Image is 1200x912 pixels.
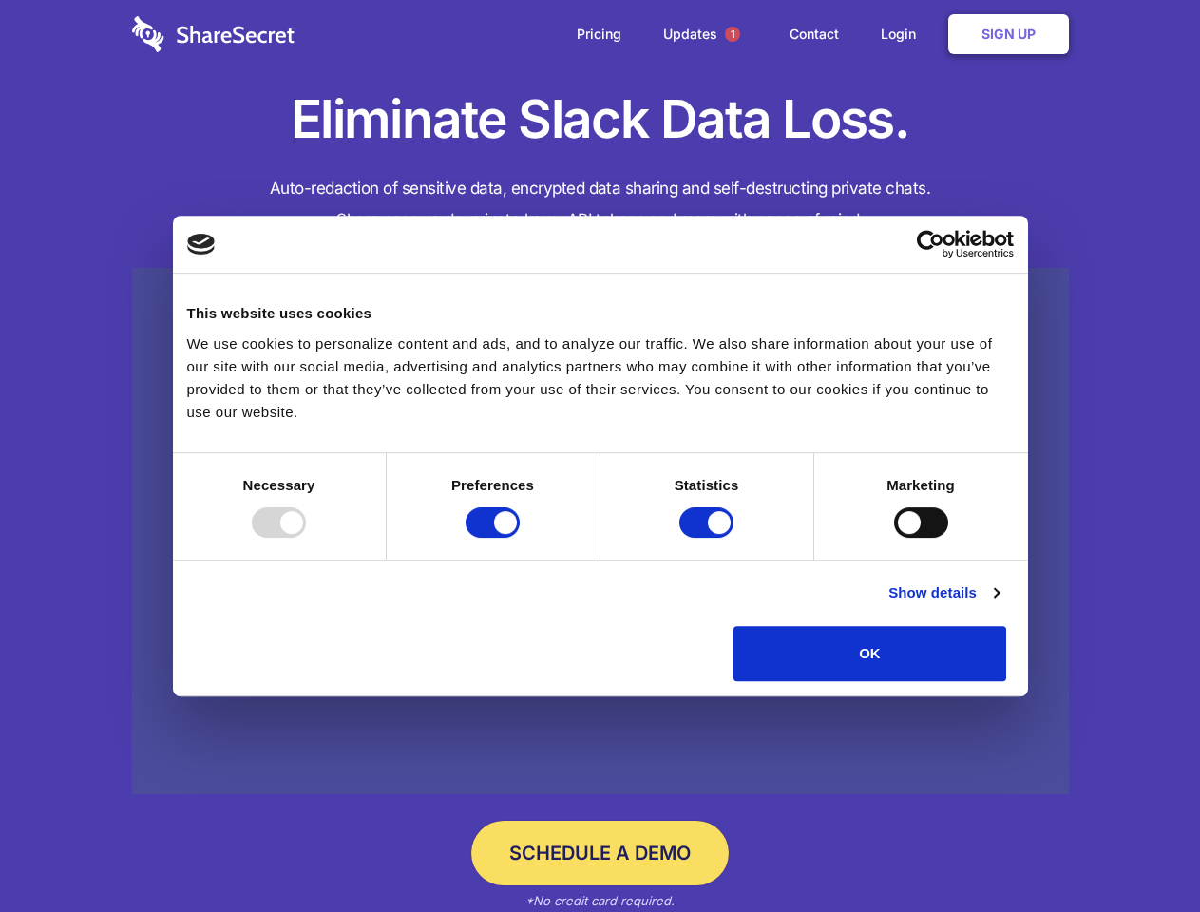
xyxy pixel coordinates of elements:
a: Pricing [558,5,640,64]
span: 1 [725,27,740,42]
h1: Eliminate Slack Data Loss. [132,85,1069,154]
strong: Preferences [451,477,534,493]
a: Show details [888,581,999,604]
strong: Necessary [243,477,315,493]
em: *No credit card required. [525,893,675,908]
strong: Marketing [886,477,955,493]
button: OK [733,626,1006,681]
a: Schedule a Demo [471,821,729,885]
a: Wistia video thumbnail [132,268,1069,795]
a: Login [862,5,944,64]
strong: Statistics [675,477,739,493]
a: Contact [771,5,858,64]
div: This website uses cookies [187,302,1014,325]
a: Usercentrics Cookiebot - opens in a new window [848,230,1014,258]
img: logo-wordmark-white-trans-d4663122ce5f474addd5e946df7df03e33cb6a1c49d2221995e7729f52c070b2.svg [132,16,295,52]
img: logo [187,234,216,255]
a: Sign Up [948,14,1069,54]
div: We use cookies to personalize content and ads, and to analyze our traffic. We also share informat... [187,332,1014,424]
h4: Auto-redaction of sensitive data, encrypted data sharing and self-destructing private chats. Shar... [132,173,1069,236]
